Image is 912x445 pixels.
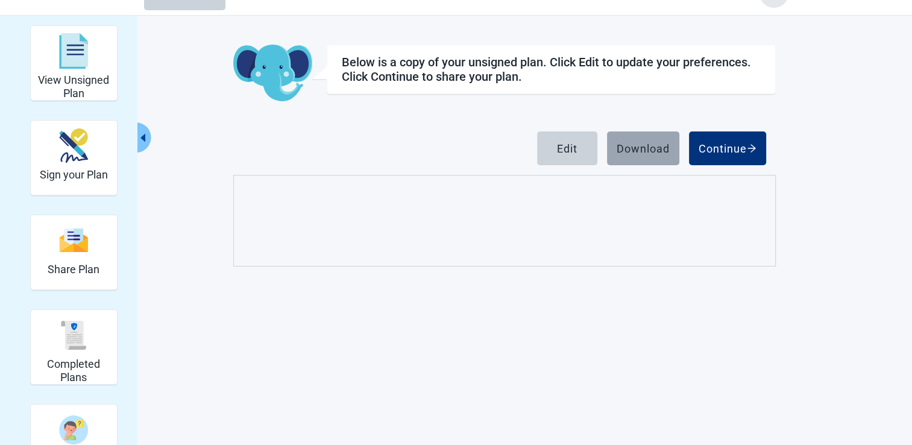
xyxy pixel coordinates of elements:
h2: Share Plan [48,263,99,276]
button: Download [607,131,679,165]
div: Download [617,142,670,154]
h2: Sign your Plan [40,168,108,181]
h2: View Unsigned Plan [36,74,112,99]
div: Completed Plans [30,309,118,385]
img: Share Plan [59,227,88,253]
img: View Unsigned Plan [59,33,88,69]
button: Continue arrow-right [689,131,766,165]
div: View Unsigned Plan [30,25,118,101]
button: Collapse menu [136,122,151,153]
button: Edit [537,131,597,165]
img: Completed Plans [59,321,88,350]
iframe: elephant [414,175,595,266]
span: caret-left [137,132,149,144]
span: arrow-right [747,144,756,153]
div: Continue [699,142,756,154]
div: Sign your Plan [30,120,118,195]
div: Share Plan [30,215,118,290]
img: Sign your Plan [59,128,88,163]
div: Edit [557,142,577,154]
div: Below is a copy of your unsigned plan. Click Edit to update your preferences. Click Continue to s... [342,55,761,84]
h2: Completed Plans [36,358,112,383]
img: Koda Elephant [233,45,312,103]
img: Get Help [59,415,88,444]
